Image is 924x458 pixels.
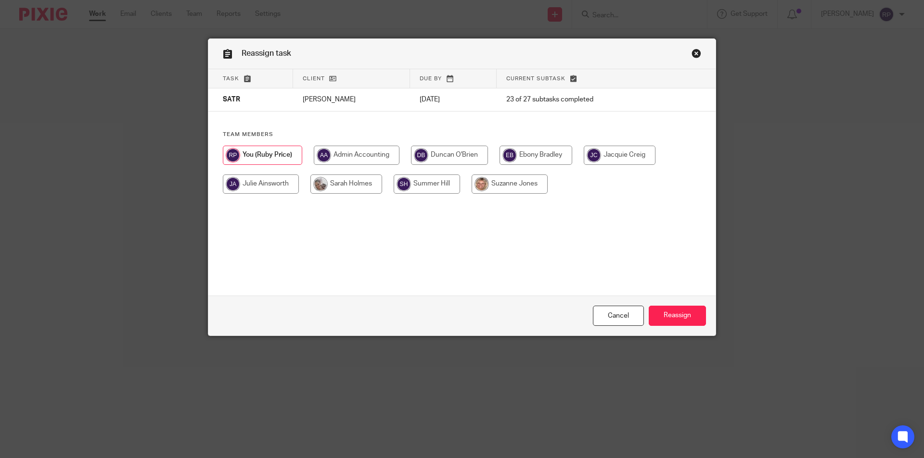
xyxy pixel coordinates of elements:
span: Due by [420,76,442,81]
a: Close this dialog window [692,49,701,62]
span: SATR [223,97,240,103]
span: Current subtask [506,76,565,81]
input: Reassign [649,306,706,326]
td: 23 of 27 subtasks completed [497,88,669,111]
h4: Team members [223,131,701,138]
a: Close this dialog window [593,306,644,326]
p: [PERSON_NAME] [303,95,400,104]
span: Reassign task [242,50,291,57]
span: Task [223,76,239,81]
p: [DATE] [420,95,487,104]
span: Client [303,76,325,81]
